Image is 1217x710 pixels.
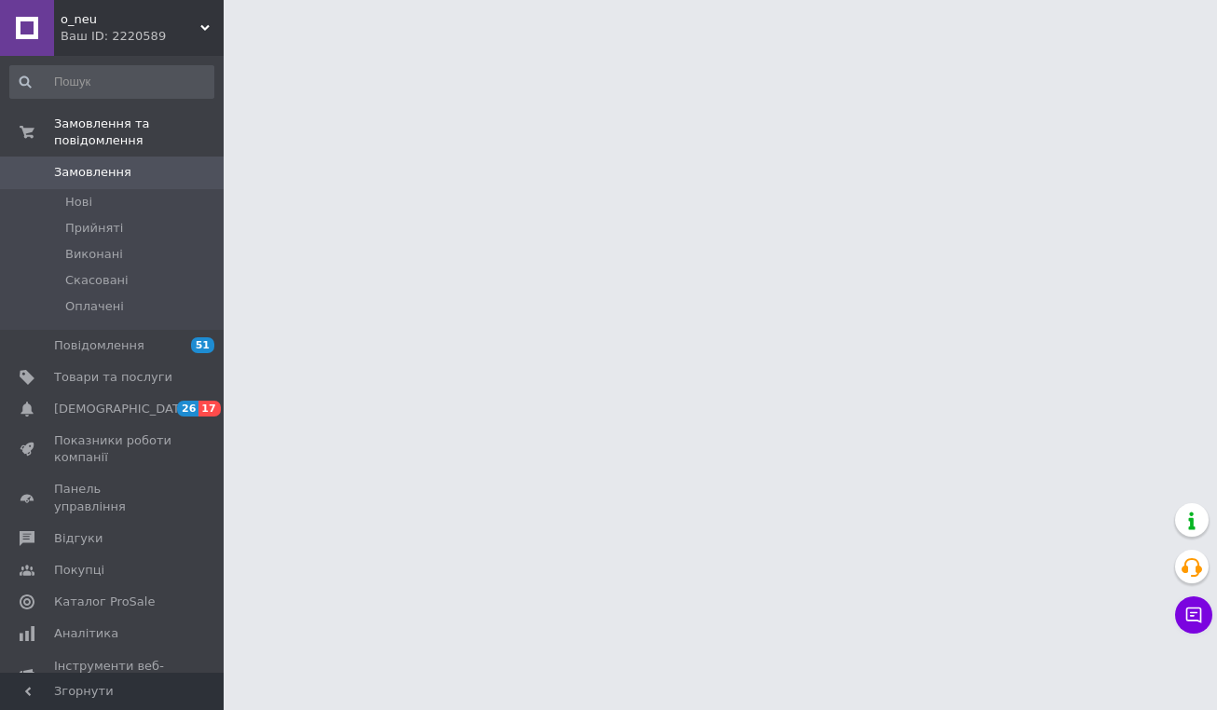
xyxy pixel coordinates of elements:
[54,625,118,642] span: Аналітика
[65,272,129,289] span: Скасовані
[198,401,220,416] span: 17
[54,337,144,354] span: Повідомлення
[191,337,214,353] span: 51
[54,164,131,181] span: Замовлення
[54,530,103,547] span: Відгуки
[65,246,123,263] span: Виконані
[61,11,200,28] span: o_neu
[54,401,192,417] span: [DEMOGRAPHIC_DATA]
[54,658,172,691] span: Інструменти веб-майстра та SEO
[54,116,224,149] span: Замовлення та повідомлення
[54,369,172,386] span: Товари та послуги
[65,194,92,211] span: Нові
[61,28,224,45] div: Ваш ID: 2220589
[1175,596,1212,634] button: Чат з покупцем
[54,594,155,610] span: Каталог ProSale
[54,432,172,466] span: Показники роботи компанії
[65,220,123,237] span: Прийняті
[54,481,172,514] span: Панель управління
[54,562,104,579] span: Покупці
[65,298,124,315] span: Оплачені
[9,65,214,99] input: Пошук
[177,401,198,416] span: 26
